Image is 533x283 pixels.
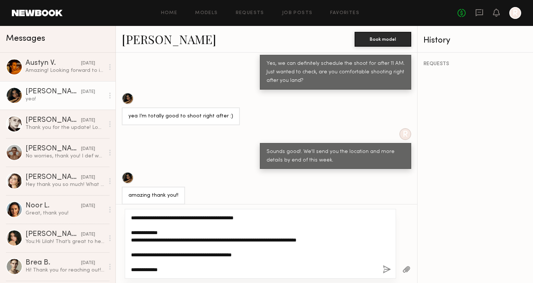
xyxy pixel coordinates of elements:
[26,67,104,74] div: Amazing! Looking forward to it :) Thank you
[26,174,81,181] div: [PERSON_NAME]
[161,11,178,16] a: Home
[423,61,527,67] div: REQUESTS
[6,34,45,43] span: Messages
[195,11,218,16] a: Models
[26,117,81,124] div: [PERSON_NAME]
[26,259,81,267] div: Brea B.
[266,60,405,85] div: Yes, we can definitely schedule the shoot for after 11 AM. Just wanted to check, are you comforta...
[81,60,95,67] div: [DATE]
[26,238,104,245] div: You: Hi Lilah! That’s great to hear! We’re currently in the process of planning our upcoming shoo...
[26,145,81,153] div: [PERSON_NAME]
[81,260,95,267] div: [DATE]
[330,11,359,16] a: Favorites
[81,117,95,124] div: [DATE]
[26,96,104,103] div: yea!
[26,267,104,274] div: Hi! Thank you for reaching out! Yes I am able to, can I have more details on the shoot? Thank you!
[26,124,104,131] div: Thank you for the update! Looking forward to hear back from you
[128,112,233,121] div: yea I’m totally good to shoot right after :)
[81,203,95,210] div: [DATE]
[355,32,411,47] button: Book model
[26,88,81,96] div: [PERSON_NAME]
[266,148,405,165] div: Sounds good!. We'll send you the location and more details by end of this week.
[81,231,95,238] div: [DATE]
[26,153,104,160] div: No worries, thank you! I def would love to work with you!
[282,11,313,16] a: Job Posts
[128,192,178,200] div: amazing thank you!!
[122,31,216,47] a: [PERSON_NAME]
[81,146,95,153] div: [DATE]
[26,231,81,238] div: [PERSON_NAME]
[423,36,527,45] div: History
[26,181,104,188] div: Hey thank you so much! What are the days and rates y’all were looking at?
[26,60,81,67] div: Austyn V.
[81,174,95,181] div: [DATE]
[81,89,95,96] div: [DATE]
[509,7,521,19] a: R
[355,36,411,42] a: Book model
[26,202,81,210] div: Noor L.
[236,11,264,16] a: Requests
[26,210,104,217] div: Great, thank you!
